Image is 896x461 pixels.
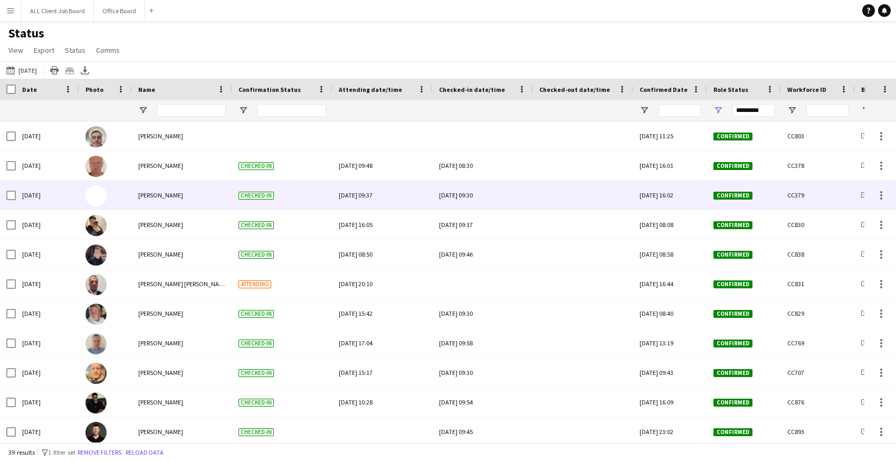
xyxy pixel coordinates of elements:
img: Owen Foster [85,185,107,206]
input: Role Status Filter Input [732,104,775,117]
span: Confirmed [713,340,752,347]
div: [DATE] 08:40 [633,299,707,328]
div: [DATE] [16,240,79,269]
span: Confirmed [713,221,752,229]
button: Open Filter Menu [713,106,723,115]
app-action-btn: Export XLSX [79,64,91,77]
span: Checked-in [239,399,274,407]
input: Confirmed Date Filter Input [659,104,701,117]
div: [DATE] 09:45 [439,417,527,446]
div: [DATE] 09:30 [439,181,527,210]
span: Checked-in [239,310,274,318]
div: [DATE] 20:10 [339,269,426,298]
a: Export [30,43,59,57]
div: [DATE] [16,299,79,328]
span: Confirmed [713,399,752,407]
a: Comms [92,43,124,57]
div: CC803 [781,121,855,150]
button: Reload data [123,447,166,458]
span: Workforce ID [787,86,826,93]
div: CC893 [781,417,855,446]
div: [DATE] 17:04 [339,328,426,357]
span: Date [22,86,37,93]
app-action-btn: Print [48,64,61,77]
div: [DATE] 11:25 [633,121,707,150]
img: Marc Berwick [85,333,107,354]
div: [DATE] 15:17 [339,358,426,387]
div: [DATE] [16,121,79,150]
button: Office Board [94,1,145,21]
img: Philip JOHN Boyd Doherty [85,274,107,295]
div: [DATE] [16,181,79,210]
div: [DATE] 13:19 [633,328,707,357]
span: Confirmed [713,192,752,200]
div: [DATE] [16,269,79,298]
div: CC838 [781,240,855,269]
span: [PERSON_NAME] [138,398,183,406]
img: Neil Stocks [85,363,107,384]
input: Workforce ID Filter Input [806,104,849,117]
div: [DATE] 09:37 [439,210,527,239]
div: CC876 [781,388,855,417]
span: 1 filter set [48,448,75,456]
img: Mitchell Coulter [85,422,107,443]
span: Confirmed [713,428,752,436]
button: Open Filter Menu [787,106,797,115]
div: [DATE] [16,328,79,357]
div: [DATE] 09:58 [439,328,527,357]
div: CC379 [781,181,855,210]
div: [DATE] 09:54 [439,388,527,417]
span: Confirmed [713,162,752,170]
button: Open Filter Menu [138,106,148,115]
div: [DATE] 16:09 [633,388,707,417]
span: Board [861,86,880,93]
div: [DATE] 08:58 [633,240,707,269]
span: Checked-in [239,221,274,229]
div: [DATE] [16,388,79,417]
div: [DATE] 16:44 [633,269,707,298]
span: Photo [85,86,103,93]
span: [PERSON_NAME] [138,250,183,258]
span: Checked-in [239,192,274,200]
span: Export [34,45,54,55]
span: [PERSON_NAME] [138,309,183,317]
div: [DATE] [16,151,79,180]
span: Confirmed [713,280,752,288]
span: Confirmation Status [239,86,301,93]
input: Name Filter Input [157,104,226,117]
div: [DATE] 16:01 [633,151,707,180]
div: [DATE] 09:43 [633,358,707,387]
span: [PERSON_NAME] [138,428,183,436]
span: Checked-in [239,251,274,259]
div: [DATE] 09:37 [339,181,426,210]
span: Checked-in [239,340,274,347]
span: Checked-in [239,369,274,377]
div: [DATE] 09:30 [439,299,527,328]
div: CC829 [781,299,855,328]
span: [PERSON_NAME] [138,132,183,140]
img: Scott Kay [85,244,107,266]
span: Checked-in [239,428,274,436]
span: [PERSON_NAME] [138,221,183,229]
span: [PERSON_NAME] [138,369,183,377]
div: [DATE] 10:28 [339,388,426,417]
div: [DATE] 08:50 [339,240,426,269]
button: Remove filters [75,447,123,458]
img: Sadie Long [85,215,107,236]
span: [PERSON_NAME] [138,339,183,347]
div: CC707 [781,358,855,387]
img: Jasmine Pritchard [85,304,107,325]
span: Name [138,86,155,93]
div: [DATE] 16:05 [339,210,426,239]
button: Open Filter Menu [861,106,871,115]
a: View [4,43,27,57]
button: [DATE] [4,64,39,77]
span: [PERSON_NAME] [138,162,183,170]
span: Attending [239,280,271,288]
div: [DATE] [16,210,79,239]
span: Checked-in date/time [439,86,505,93]
div: CC378 [781,151,855,180]
div: CC830 [781,210,855,239]
img: Musaab Aggag [85,392,107,413]
div: [DATE] 09:30 [439,358,527,387]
